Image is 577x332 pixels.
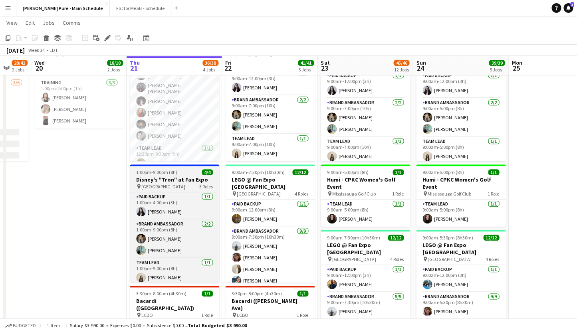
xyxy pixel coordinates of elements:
[107,67,123,73] div: 2 Jobs
[416,164,506,227] div: 9:00am-5:00pm (8h)1/1Humi - CPKC Women's Golf Event Mississauga Golf Club1 RoleTeam Lead1/19:00am...
[63,19,81,26] span: Comms
[22,18,38,28] a: Edit
[202,290,213,296] span: 1/1
[394,67,409,73] div: 12 Jobs
[297,312,308,318] span: 1 Role
[319,63,329,73] span: 23
[199,184,213,190] span: 3 Roles
[50,47,58,53] div: EDT
[203,67,218,73] div: 4 Jobs
[130,297,219,312] h3: Bacardi ([GEOGRAPHIC_DATA])
[33,63,45,73] span: 20
[6,19,18,26] span: View
[110,0,171,16] button: Factor Meals - Schedule
[141,184,185,190] span: [GEOGRAPHIC_DATA]
[130,164,219,283] app-job-card: 1:00pm-9:00pm (8h)4/4Disney's "Tron" at Fan Expo [GEOGRAPHIC_DATA]3 RolesPaid Backup1/11:00pm-4:0...
[416,200,506,227] app-card-role: Team Lead1/19:00am-5:00pm (8h)[PERSON_NAME]
[486,256,499,262] span: 4 Roles
[416,59,426,66] span: Sun
[563,3,573,13] a: 1
[390,256,404,262] span: 4 Roles
[232,169,285,175] span: 9:00am-7:30pm (10h30m)
[225,297,315,312] h3: Bacardi ([PERSON_NAME] Ave)
[422,169,464,175] span: 9:00am-5:00pm (8h)
[416,71,506,98] app-card-role: Paid Backup1/19:00am-12:00pm (3h)[PERSON_NAME]
[237,312,248,318] span: LCBO
[415,63,426,73] span: 24
[129,63,140,73] span: 21
[416,241,506,256] h3: LEGO @ Fan Expo [GEOGRAPHIC_DATA]
[130,219,219,258] app-card-role: Brand Ambassador2/21:00pm-9:00pm (8h)[PERSON_NAME][PERSON_NAME]
[332,191,376,197] span: Mississauga Golf Club
[489,67,504,73] div: 5 Jobs
[4,321,37,330] button: Budgeted
[510,63,522,73] span: 25
[489,60,505,66] span: 39/39
[34,78,124,128] app-card-role: Training3/31:00pm-2:00pm (1h)[PERSON_NAME][PERSON_NAME][PERSON_NAME]
[295,191,308,197] span: 4 Roles
[225,43,315,161] div: 9:00am-7:00pm (10h)4/4Disney's "Tron" at Fan Expo [GEOGRAPHIC_DATA]3 RolesPaid Backup1/19:00am-12...
[59,18,84,28] a: Comms
[34,43,124,128] app-job-card: 1:00pm-2:00pm (1h)3/3Travel Alberta & AGLC x Great Outdoors Comedy Festival Training Virtual1 Rol...
[297,290,308,296] span: 1/1
[321,200,410,227] app-card-role: Team Lead1/19:00am-5:00pm (8h)[PERSON_NAME]
[26,47,46,53] span: Week 34
[321,71,410,98] app-card-role: Paid Backup1/19:00am-12:00pm (3h)[PERSON_NAME]
[327,169,369,175] span: 9:00am-5:00pm (8h)
[202,60,218,66] span: 36/38
[26,19,35,26] span: Edit
[12,60,28,66] span: 28/42
[321,137,410,164] app-card-role: Team Lead1/19:00am-7:00pm (10h)[PERSON_NAME]
[428,191,471,197] span: Mississauga Golf Club
[570,2,574,7] span: 1
[237,191,281,197] span: [GEOGRAPHIC_DATA]
[321,164,410,227] app-job-card: 9:00am-5:00pm (8h)1/1Humi - CPKC Women's Golf Event Mississauga Golf Club1 RoleTeam Lead1/19:00am...
[136,169,177,175] span: 1:00pm-9:00pm (8h)
[416,137,506,164] app-card-role: Team Lead1/19:00am-5:00pm (8h)[PERSON_NAME]
[321,43,410,161] app-job-card: 9:00am-7:00pm (10h)4/4Disney's "Tron" at Fan Expo [GEOGRAPHIC_DATA]3 RolesPaid Backup1/19:00am-12...
[130,192,219,219] app-card-role: Paid Backup1/11:00pm-4:00pm (3h)[PERSON_NAME]
[201,312,213,318] span: 1 Role
[298,67,313,73] div: 5 Jobs
[34,59,45,66] span: Wed
[388,235,404,241] span: 12/12
[225,176,315,190] h3: LEGO @ Fan Expo [GEOGRAPHIC_DATA]
[416,265,506,292] app-card-role: Paid Backup1/19:00am-12:00pm (3h)[PERSON_NAME]
[44,322,63,328] span: 1 item
[488,191,499,197] span: 1 Role
[422,235,473,241] span: 9:00am-5:30pm (8h30m)
[393,60,409,66] span: 45/46
[225,134,315,161] app-card-role: Team Lead1/19:00am-7:00pm (10h)[PERSON_NAME]
[188,322,247,328] span: Total Budgeted $3 990.00
[136,290,186,296] span: 3:30pm-8:00pm (4h30m)
[416,98,506,137] app-card-role: Brand Ambassador2/29:00am-5:00pm (8h)[PERSON_NAME][PERSON_NAME]
[107,60,123,66] span: 18/18
[225,164,315,283] app-job-card: 9:00am-7:30pm (10h30m)12/12LEGO @ Fan Expo [GEOGRAPHIC_DATA] [GEOGRAPHIC_DATA]4 RolesPaid Backup1...
[321,176,410,190] h3: Humi - CPKC Women's Golf Event
[488,169,499,175] span: 1/1
[321,98,410,137] app-card-role: Brand Ambassador2/29:00am-7:00pm (10h)[PERSON_NAME][PERSON_NAME]
[321,59,329,66] span: Sat
[393,169,404,175] span: 1/1
[232,290,282,296] span: 3:30pm-8:00pm (4h30m)
[130,22,219,144] app-card-role: [PERSON_NAME][PERSON_NAME][PERSON_NAME][PERSON_NAME][PERSON_NAME] [PERSON_NAME][PERSON_NAME][PERS...
[130,176,219,183] h3: Disney's "Tron" at Fan Expo
[392,191,404,197] span: 1 Role
[130,258,219,285] app-card-role: Team Lead1/11:00pm-9:00pm (8h)[PERSON_NAME]
[70,322,247,328] div: Salary $3 990.00 + Expenses $0.00 + Subsistence $0.00 =
[130,43,219,161] app-job-card: 12:30pm-9:30pm (9h)12/12LEGO @ Fan Expo [GEOGRAPHIC_DATA] [GEOGRAPHIC_DATA]4 Roles[PERSON_NAME][P...
[292,169,308,175] span: 12/12
[40,18,58,28] a: Jobs
[332,256,376,262] span: [GEOGRAPHIC_DATA]
[3,18,21,28] a: View
[225,95,315,134] app-card-role: Brand Ambassador2/29:00am-7:00pm (10h)[PERSON_NAME][PERSON_NAME]
[224,63,232,73] span: 22
[512,59,522,66] span: Mon
[416,43,506,161] app-job-card: 9:00am-5:00pm (8h)4/4Disney's "Tron" at Fan Expo [GEOGRAPHIC_DATA]3 RolesPaid Backup1/19:00am-12:...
